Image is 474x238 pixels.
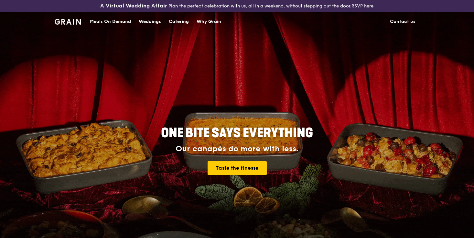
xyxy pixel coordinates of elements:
[100,3,167,9] h3: A Virtual Wedding Affair
[208,161,267,175] a: Taste the finesse
[121,144,353,153] div: Our canapés do more with less.
[161,125,313,141] span: ONE BITE SAYS EVERYTHING
[79,3,395,9] div: Plan the perfect celebration with us, all in a weekend, without stepping out the door.
[135,12,165,31] a: Weddings
[55,11,81,31] a: GrainGrain
[351,3,373,9] a: RSVP here
[193,12,225,31] a: Why Grain
[139,12,161,31] div: Weddings
[165,12,193,31] a: Catering
[90,12,131,31] div: Meals On Demand
[169,12,189,31] div: Catering
[386,12,419,31] a: Contact us
[197,12,221,31] div: Why Grain
[55,19,81,25] img: Grain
